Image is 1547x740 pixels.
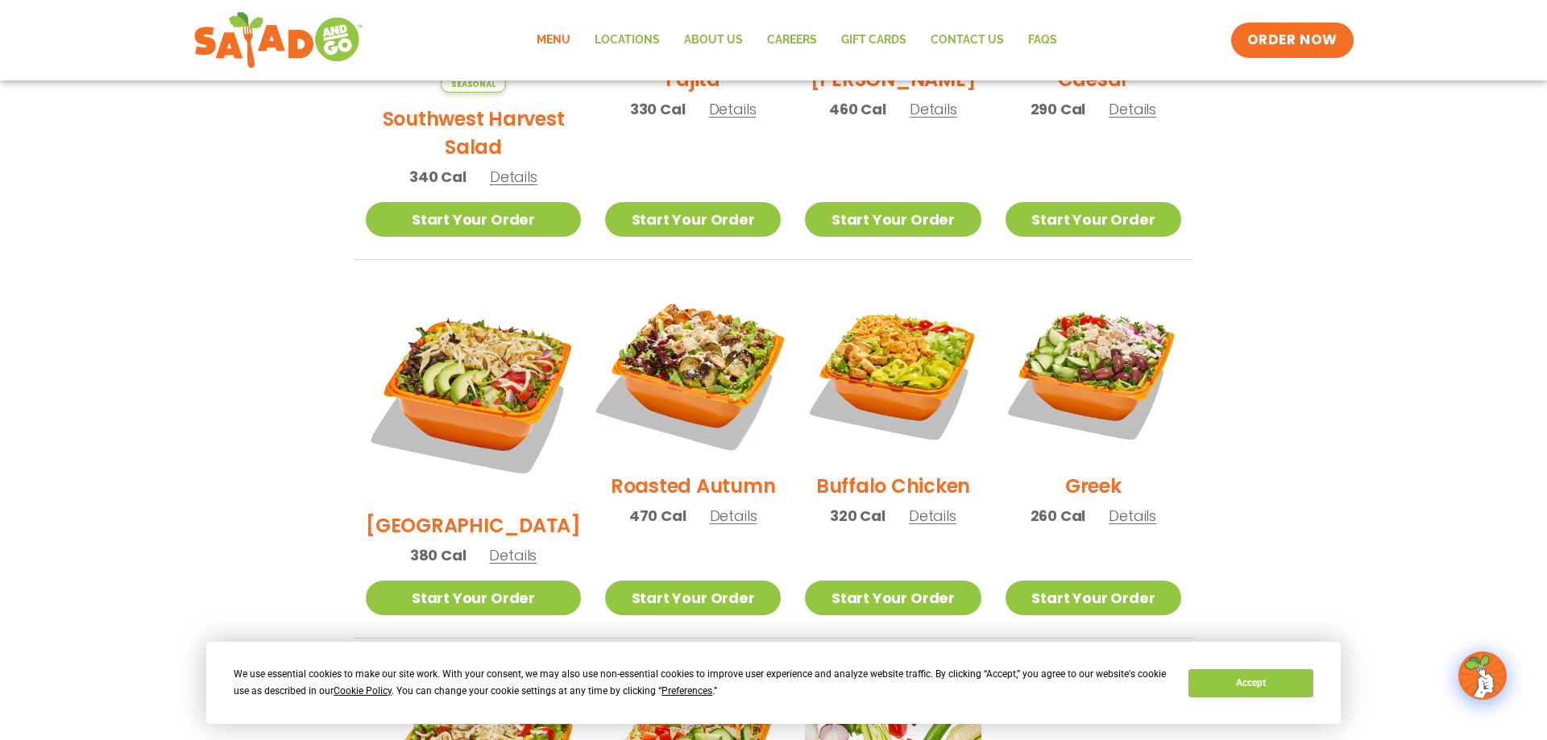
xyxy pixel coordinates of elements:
img: Product photo for Buffalo Chicken Salad [805,284,981,460]
span: 460 Cal [829,98,886,120]
img: new-SAG-logo-768×292 [193,8,363,72]
span: Details [910,99,957,119]
span: Details [909,506,956,526]
span: Seasonal [441,76,506,93]
a: GIFT CARDS [829,22,919,59]
div: We use essential cookies to make our site work. With your consent, we may also use non-essential ... [234,666,1169,700]
span: 260 Cal [1031,505,1086,527]
span: Details [1109,506,1156,526]
a: Start Your Order [366,202,581,237]
a: Locations [583,22,672,59]
span: 340 Cal [409,166,467,188]
span: 330 Cal [630,98,686,120]
a: Start Your Order [366,581,581,615]
h2: Southwest Harvest Salad [366,105,581,161]
span: Details [710,506,757,526]
a: Menu [525,22,583,59]
span: 470 Cal [629,505,686,527]
a: About Us [672,22,755,59]
img: Product photo for Roasted Autumn Salad [590,269,796,475]
h2: Greek [1065,472,1122,500]
a: Start Your Order [605,581,781,615]
a: Start Your Order [605,202,781,237]
img: Product photo for BBQ Ranch Salad [366,284,581,499]
a: Start Your Order [1006,581,1181,615]
img: wpChatIcon [1460,653,1505,698]
button: Accept [1188,669,1313,697]
span: ORDER NOW [1247,31,1338,50]
span: 290 Cal [1031,98,1086,120]
a: ORDER NOW [1231,23,1354,58]
a: Start Your Order [805,202,981,237]
span: Details [1109,99,1156,119]
span: Details [489,545,537,565]
h2: [GEOGRAPHIC_DATA] [366,511,581,539]
nav: Menu [525,22,1069,59]
span: Preferences [662,685,712,697]
img: Product photo for Greek Salad [1006,284,1181,460]
a: Careers [755,22,829,59]
span: Cookie Policy [334,685,392,697]
a: FAQs [1016,22,1069,59]
a: Start Your Order [805,581,981,615]
a: Start Your Order [1006,202,1181,237]
div: Cookie Consent Prompt [206,642,1341,724]
h2: Roasted Autumn [611,472,776,500]
span: Details [709,99,757,119]
span: 320 Cal [830,505,885,527]
a: Contact Us [919,22,1016,59]
span: 380 Cal [410,544,467,566]
span: Details [490,167,537,187]
h2: Buffalo Chicken [816,472,970,500]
